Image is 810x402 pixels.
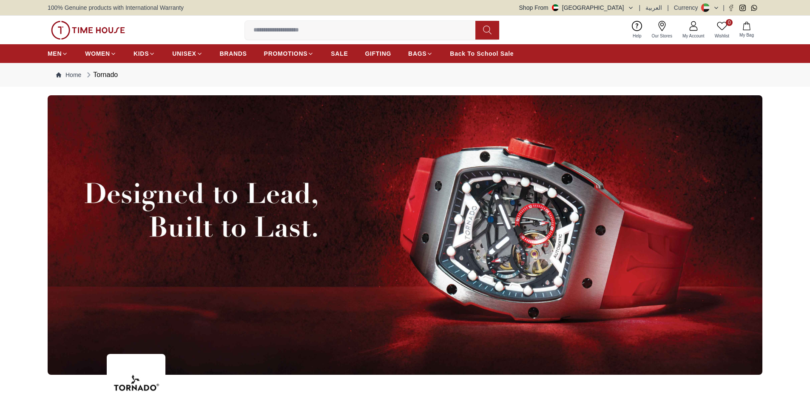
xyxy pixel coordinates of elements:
[674,3,702,12] div: Currency
[172,49,196,58] span: UNISEX
[172,46,202,61] a: UNISEX
[679,33,708,39] span: My Account
[331,49,348,58] span: SALE
[365,46,391,61] a: GIFTING
[264,46,314,61] a: PROMOTIONS
[639,3,641,12] span: |
[134,46,155,61] a: KIDS
[552,4,559,11] img: United Arab Emirates
[726,19,733,26] span: 0
[728,5,734,11] a: Facebook
[220,49,247,58] span: BRANDS
[667,3,669,12] span: |
[648,33,676,39] span: Our Stores
[723,3,725,12] span: |
[736,32,757,38] span: My Bag
[645,3,662,12] button: العربية
[48,95,762,375] img: ...
[710,19,734,41] a: 0Wishlist
[629,33,645,39] span: Help
[85,49,110,58] span: WOMEN
[647,19,677,41] a: Our Stores
[519,3,634,12] button: Shop From[GEOGRAPHIC_DATA]
[264,49,308,58] span: PROMOTIONS
[134,49,149,58] span: KIDS
[739,5,746,11] a: Instagram
[48,3,184,12] span: 100% Genuine products with International Warranty
[450,46,514,61] a: Back To School Sale
[450,49,514,58] span: Back To School Sale
[331,46,348,61] a: SALE
[365,49,391,58] span: GIFTING
[56,71,81,79] a: Home
[48,49,62,58] span: MEN
[408,49,426,58] span: BAGS
[628,19,647,41] a: Help
[711,33,733,39] span: Wishlist
[48,63,762,87] nav: Breadcrumb
[220,46,247,61] a: BRANDS
[408,46,433,61] a: BAGS
[48,46,68,61] a: MEN
[751,5,757,11] a: Whatsapp
[734,20,759,40] button: My Bag
[51,21,125,40] img: ...
[85,70,118,80] div: Tornado
[85,46,117,61] a: WOMEN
